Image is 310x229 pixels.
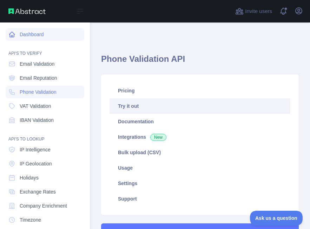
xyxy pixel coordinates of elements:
[6,58,84,70] a: Email Validation
[20,188,56,195] span: Exchange Rates
[234,6,273,17] button: Invite users
[6,157,84,170] a: IP Geolocation
[110,145,290,160] a: Bulk upload (CSV)
[20,89,57,96] span: Phone Validation
[250,211,303,225] iframe: Toggle Customer Support
[6,86,84,98] a: Phone Validation
[110,83,290,98] a: Pricing
[110,176,290,191] a: Settings
[6,199,84,212] a: Company Enrichment
[6,42,84,56] div: API'S TO VERIFY
[20,103,51,110] span: VAT Validation
[110,160,290,176] a: Usage
[6,114,84,126] a: IBAN Validation
[20,202,67,209] span: Company Enrichment
[20,60,54,67] span: Email Validation
[20,216,41,223] span: Timezone
[6,143,84,156] a: IP Intelligence
[6,100,84,112] a: VAT Validation
[110,98,290,114] a: Try it out
[8,8,46,14] img: Abstract API
[6,214,84,226] a: Timezone
[110,129,290,145] a: Integrations New
[150,134,166,141] span: New
[6,185,84,198] a: Exchange Rates
[20,174,39,181] span: Holidays
[20,74,57,81] span: Email Reputation
[6,28,84,41] a: Dashboard
[245,7,272,15] span: Invite users
[101,53,299,70] h1: Phone Validation API
[6,72,84,84] a: Email Reputation
[110,191,290,207] a: Support
[20,146,51,153] span: IP Intelligence
[20,160,52,167] span: IP Geolocation
[110,114,290,129] a: Documentation
[6,128,84,142] div: API'S TO LOOKUP
[20,117,54,124] span: IBAN Validation
[6,171,84,184] a: Holidays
